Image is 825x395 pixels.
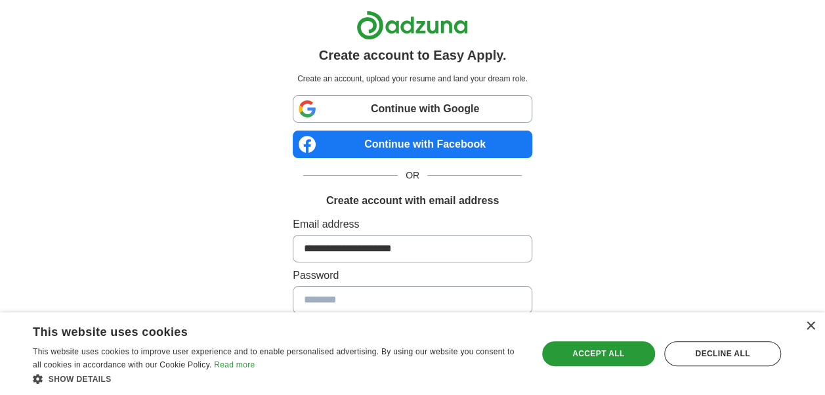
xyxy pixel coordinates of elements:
div: This website uses cookies [33,320,490,340]
h1: Create account with email address [326,193,499,209]
span: OR [398,169,427,182]
div: Show details [33,372,522,385]
label: Email address [293,217,532,232]
div: Decline all [664,341,781,366]
img: Adzuna logo [356,10,468,40]
span: This website uses cookies to improve user experience and to enable personalised advertising. By u... [33,347,514,369]
p: Create an account, upload your resume and land your dream role. [295,73,530,85]
a: Continue with Google [293,95,532,123]
a: Read more, opens a new window [214,360,255,369]
label: Password [293,268,532,283]
span: Show details [49,375,112,384]
div: Close [805,322,815,331]
a: Continue with Facebook [293,131,532,158]
h1: Create account to Easy Apply. [319,45,507,65]
div: Accept all [542,341,655,366]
